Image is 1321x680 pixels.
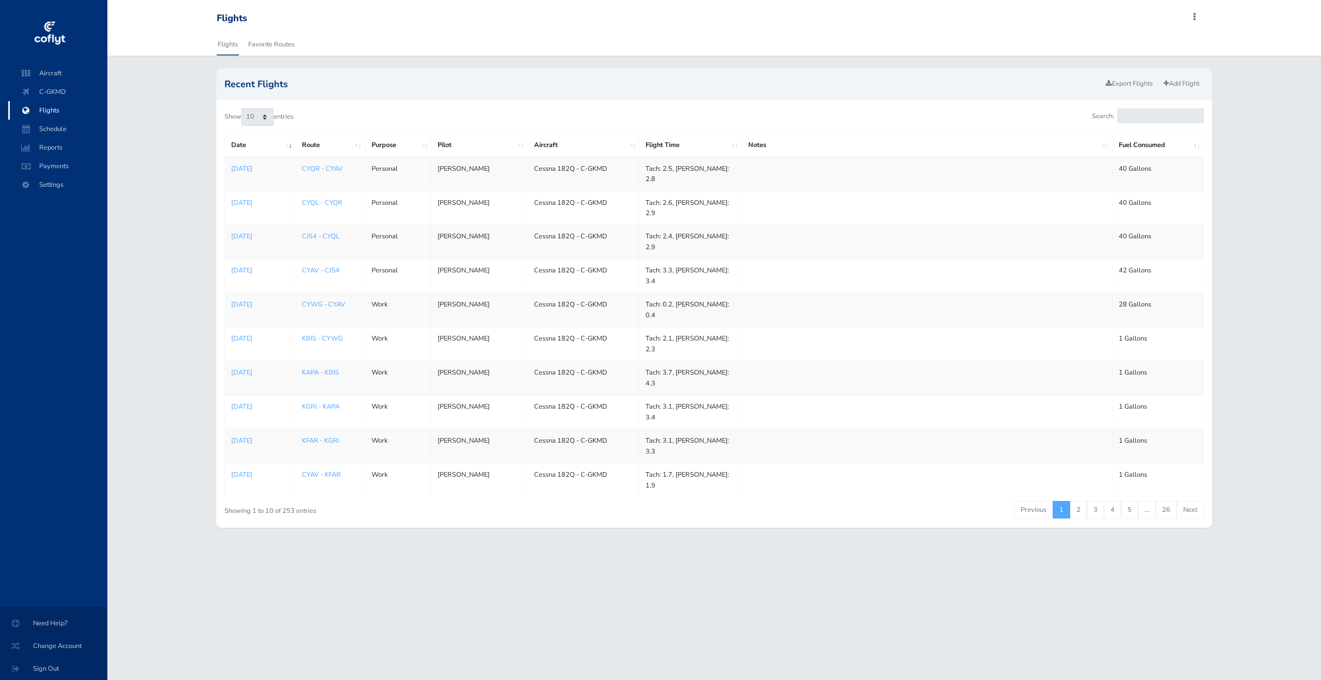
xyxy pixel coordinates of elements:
[224,500,625,516] div: Showing 1 to 10 of 253 entries
[302,402,340,411] a: KGRI - KAPA
[527,225,639,259] td: Cessna 182Q - C-GKMD
[302,368,339,377] a: KAPA - KBIS
[19,83,97,101] span: C-GKMD
[224,79,1101,89] h2: Recent Flights
[527,429,639,463] td: Cessna 182Q - C-GKMD
[365,463,431,497] td: Work
[431,463,528,497] td: [PERSON_NAME]
[19,101,97,120] span: Flights
[527,327,639,361] td: Cessna 182Q - C-GKMD
[1092,108,1204,123] label: Search:
[302,198,343,207] a: CYQL - CYQR
[231,435,289,446] a: [DATE]
[431,157,528,191] td: [PERSON_NAME]
[302,300,345,309] a: CYWG - CYAV
[365,225,431,259] td: Personal
[247,33,296,56] a: Favorite Routes
[431,327,528,361] td: [PERSON_NAME]
[12,659,95,678] span: Sign Out
[19,64,97,83] span: Aircraft
[231,333,289,344] p: [DATE]
[365,134,431,157] th: Purpose: activate to sort column ascending
[1113,395,1204,429] td: 1 Gallons
[231,198,289,208] a: [DATE]
[1113,259,1204,293] td: 42 Gallons
[639,327,742,361] td: Tach: 2.1, [PERSON_NAME]: 2.3
[1159,76,1204,91] a: Add Flight
[431,259,528,293] td: [PERSON_NAME]
[12,614,95,633] span: Need Help?
[231,401,289,412] a: [DATE]
[1113,225,1204,259] td: 40 Gallons
[302,266,340,275] a: CYAV - CJS4
[1121,501,1138,519] a: 5
[639,361,742,395] td: Tach: 3.7, [PERSON_NAME]: 4.3
[1117,108,1204,123] input: Search:
[302,470,341,479] a: CYAV - KFAR
[1104,501,1121,519] a: 4
[639,225,742,259] td: Tach: 2.4, [PERSON_NAME]: 2.9
[302,232,340,241] a: CJS4 - CYQL
[1113,429,1204,463] td: 1 Gallons
[231,265,289,276] a: [DATE]
[431,395,528,429] td: [PERSON_NAME]
[639,293,742,327] td: Tach: 0.2, [PERSON_NAME]: 0.4
[231,164,289,174] a: [DATE]
[217,33,239,56] a: Flights
[431,191,528,225] td: [PERSON_NAME]
[33,18,67,49] img: coflyt logo
[639,191,742,225] td: Tach: 2.6, [PERSON_NAME]: 2.9
[217,13,247,24] div: Flights
[365,293,431,327] td: Work
[231,469,289,480] a: [DATE]
[639,429,742,463] td: Tach: 3.1, [PERSON_NAME]: 3.3
[231,299,289,310] a: [DATE]
[431,429,528,463] td: [PERSON_NAME]
[527,259,639,293] td: Cessna 182Q - C-GKMD
[527,191,639,225] td: Cessna 182Q - C-GKMD
[1113,361,1204,395] td: 1 Gallons
[19,138,97,157] span: Reports
[639,463,742,497] td: Tach: 1.7, [PERSON_NAME]: 1.9
[302,334,343,343] a: KBIS - CYWG
[527,157,639,191] td: Cessna 182Q - C-GKMD
[1113,191,1204,225] td: 40 Gallons
[431,134,528,157] th: Pilot: activate to sort column ascending
[639,395,742,429] td: Tach: 3.1, [PERSON_NAME]: 3.4
[1177,501,1204,519] a: Next
[1155,501,1177,519] a: 26
[742,134,1113,157] th: Notes: activate to sort column ascending
[1113,134,1204,157] th: Fuel Consumed: activate to sort column ascending
[527,463,639,497] td: Cessna 182Q - C-GKMD
[241,108,273,126] select: Showentries
[19,157,97,175] span: Payments
[365,395,431,429] td: Work
[1053,501,1070,519] a: 1
[1101,76,1157,91] a: Export Flights
[365,361,431,395] td: Work
[639,157,742,191] td: Tach: 2.5, [PERSON_NAME]: 2.8
[225,134,296,157] th: Date: activate to sort column ascending
[12,637,95,655] span: Change Account
[1113,327,1204,361] td: 1 Gallons
[231,367,289,378] a: [DATE]
[302,436,339,445] a: KFAR - KGRI
[431,361,528,395] td: [PERSON_NAME]
[527,293,639,327] td: Cessna 182Q - C-GKMD
[231,231,289,241] a: [DATE]
[365,327,431,361] td: Work
[1113,157,1204,191] td: 40 Gallons
[1087,501,1104,519] a: 3
[431,293,528,327] td: [PERSON_NAME]
[19,120,97,138] span: Schedule
[365,429,431,463] td: Work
